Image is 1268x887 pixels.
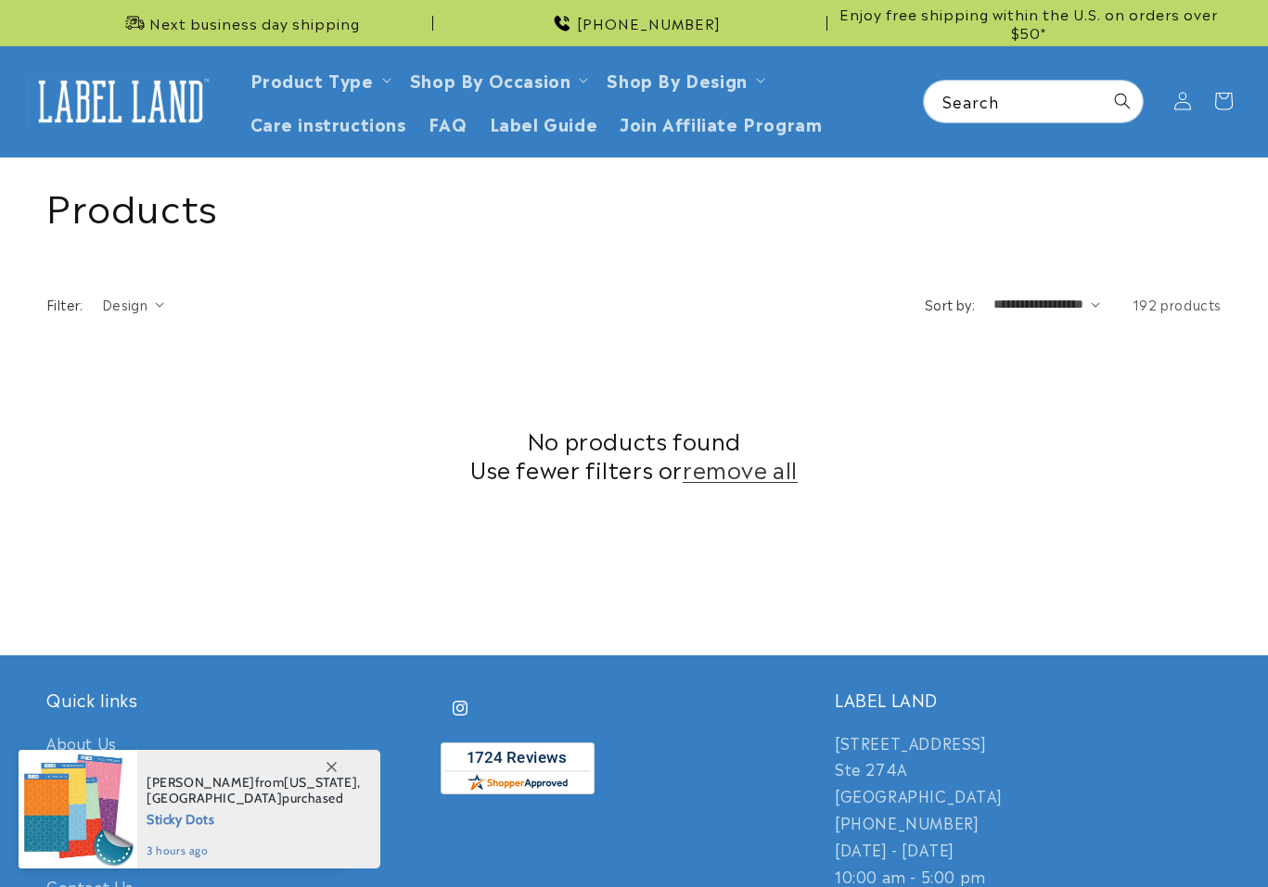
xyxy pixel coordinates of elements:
span: Enjoy free shipping within the U.S. on orders over $50* [835,5,1222,41]
a: remove all [683,454,798,483]
span: from , purchased [147,775,361,806]
span: 192 products [1133,295,1222,313]
a: Shop By Design [607,67,747,92]
button: Search [1102,81,1143,121]
h2: LABEL LAND [835,689,1222,710]
span: [PHONE_NUMBER] [577,14,721,32]
h2: No products found Use fewer filters or [46,425,1222,483]
span: [GEOGRAPHIC_DATA] [147,790,282,806]
img: Label Land [28,72,213,130]
h2: Filter: [46,295,83,314]
a: Product Type [250,67,374,92]
a: About Us [46,729,117,761]
a: Care instructions [239,101,417,145]
span: Shop By Occasion [410,69,571,90]
label: Sort by: [925,295,975,313]
h2: Quick links [46,689,433,710]
a: FAQ [417,101,479,145]
summary: Product Type [239,57,399,101]
summary: Shop By Design [596,57,772,101]
summary: Design (0 selected) [102,295,164,314]
a: Label Land [21,66,221,137]
h1: Products [46,181,1222,229]
a: Join Affiliate Program [608,101,833,145]
span: [PERSON_NAME] [147,774,255,791]
span: Care instructions [250,112,406,133]
span: [US_STATE] [284,774,357,791]
span: FAQ [429,112,467,133]
span: Next business day shipping [149,14,360,32]
span: Join Affiliate Program [620,112,822,133]
summary: Shop By Occasion [399,57,596,101]
span: Label Guide [490,112,598,133]
a: Label Guide [479,101,609,145]
img: Customer Reviews [441,742,595,794]
span: Design [102,295,147,313]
